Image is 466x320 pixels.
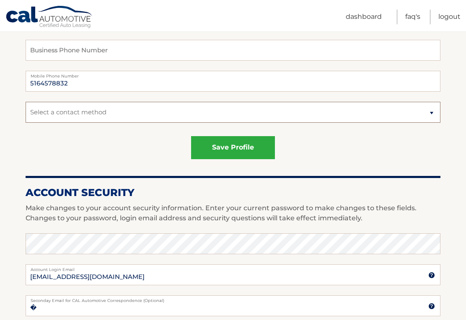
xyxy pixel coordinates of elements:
img: tooltip.svg [428,272,435,279]
label: Account Login Email [26,264,440,271]
a: FAQ's [405,10,420,24]
label: Mobile Phone Number [26,71,440,77]
h2: Account Security [26,186,440,199]
a: Cal Automotive [5,5,93,30]
a: Dashboard [346,10,382,24]
input: Account Login Email [26,264,440,285]
input: Business Phone Number [26,40,440,61]
input: Seconday Email for CAL Automotive Correspondence (Optional) [26,295,440,316]
button: save profile [191,136,275,159]
img: tooltip.svg [428,303,435,310]
input: Mobile Phone Number [26,71,440,92]
a: Logout [438,10,461,24]
p: Make changes to your account security information. Enter your current password to make changes to... [26,203,440,223]
label: Seconday Email for CAL Automotive Correspondence (Optional) [26,295,440,302]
